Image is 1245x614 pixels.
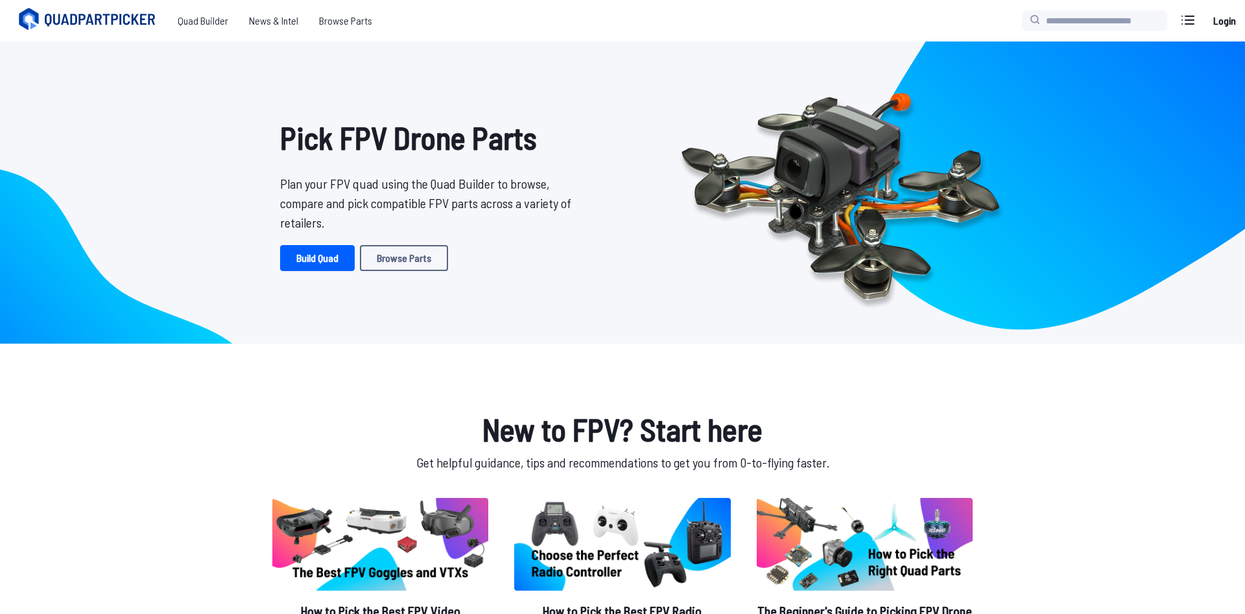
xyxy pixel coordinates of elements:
a: Browse Parts [360,245,448,271]
p: Plan your FPV quad using the Quad Builder to browse, compare and pick compatible FPV parts across... [280,174,581,232]
p: Get helpful guidance, tips and recommendations to get you from 0-to-flying faster. [270,453,975,472]
img: image of post [757,498,973,591]
img: image of post [514,498,730,591]
img: image of post [272,498,488,591]
img: Quadcopter [654,63,1027,322]
a: Login [1209,8,1240,34]
h1: New to FPV? Start here [270,406,975,453]
a: News & Intel [239,8,309,34]
a: Quad Builder [167,8,239,34]
a: Build Quad [280,245,355,271]
h1: Pick FPV Drone Parts [280,114,581,161]
a: Browse Parts [309,8,383,34]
